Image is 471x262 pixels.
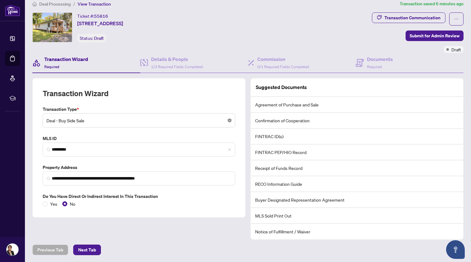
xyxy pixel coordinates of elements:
[257,64,309,69] span: 0/1 Required Fields Completed
[451,46,461,53] span: Draft
[367,64,382,69] span: Required
[5,5,20,16] img: logo
[44,64,59,69] span: Required
[151,55,203,63] h4: Details & People
[32,245,68,255] button: Previous Tab
[257,55,309,63] h4: Commission
[446,240,465,259] button: Open asap
[77,34,106,42] div: Status:
[251,160,463,176] li: Receipt of Funds Record
[73,245,101,255] button: Next Tab
[44,55,88,63] h4: Transaction Wizard
[251,224,463,239] li: Notice of Fulfillment / Waiver
[43,193,235,200] label: Do you have direct or indirect interest in this transaction
[454,17,459,21] span: ellipsis
[48,200,60,207] span: Yes
[78,245,96,255] span: Next Tab
[39,1,71,7] span: Deal Processing
[256,83,307,91] article: Suggested Documents
[406,30,464,41] button: Submit for Admin Review
[228,148,231,152] span: close
[77,12,108,20] div: Ticket #:
[251,144,463,160] li: FINTRAC PEP/HIO Record
[94,13,108,19] span: 55816
[94,35,104,41] span: Draft
[43,106,235,113] label: Transaction Type
[251,113,463,129] li: Confirmation of Cooperation
[7,244,18,255] img: Profile Icon
[400,0,464,7] article: Transaction saved 6 minutes ago
[67,200,78,207] span: No
[77,20,123,27] span: [STREET_ADDRESS]
[372,12,445,23] button: Transaction Communication
[251,97,463,113] li: Agreement of Purchase and Sale
[73,0,75,7] li: /
[251,176,463,192] li: RECO Information Guide
[33,13,72,42] img: IMG-X12399108_1.jpg
[384,13,440,23] div: Transaction Communication
[251,192,463,208] li: Buyer Designated Representation Agreement
[43,88,108,98] h2: Transaction Wizard
[228,119,231,122] span: close-circle
[46,115,231,126] span: Deal - Buy Side Sale
[43,135,235,142] label: MLS ID
[151,64,203,69] span: 1/3 Required Fields Completed
[78,1,111,7] span: View Transaction
[43,164,235,171] label: Property Address
[367,55,393,63] h4: Documents
[47,148,50,152] img: search_icon
[251,208,463,224] li: MLS Sold Print Out
[32,2,37,6] span: home
[251,129,463,144] li: FINTRAC ID(s)
[47,177,50,180] img: search_icon
[410,31,459,41] span: Submit for Admin Review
